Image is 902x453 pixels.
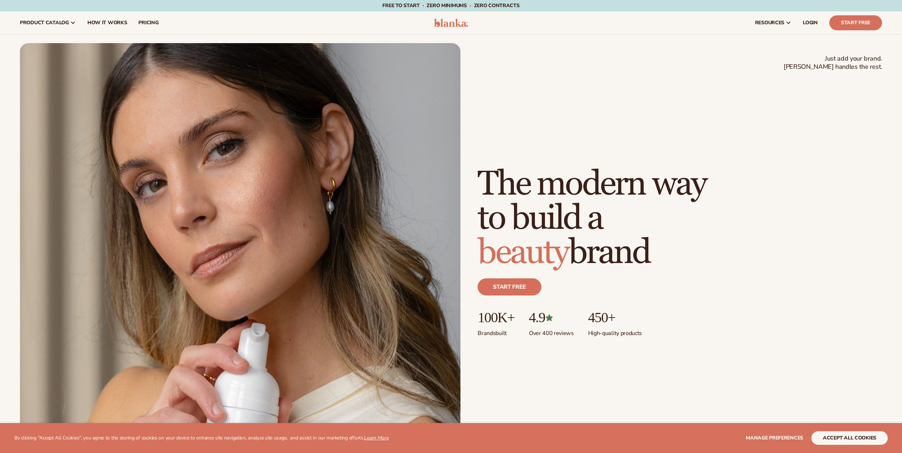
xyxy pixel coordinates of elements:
span: pricing [138,20,158,26]
a: Start Free [829,15,882,30]
p: 4.9 [529,310,574,325]
a: Learn More [364,434,388,441]
img: logo [434,19,468,27]
a: product catalog [14,11,82,34]
p: By clicking "Accept All Cookies", you agree to the storing of cookies on your device to enhance s... [14,435,389,441]
button: Manage preferences [746,431,803,445]
p: 450+ [588,310,642,325]
p: Brands built [478,325,514,337]
p: Over 400 reviews [529,325,574,337]
p: High-quality products [588,325,642,337]
button: accept all cookies [811,431,888,445]
p: 100K+ [478,310,514,325]
a: pricing [133,11,164,34]
span: resources [755,20,784,26]
a: LOGIN [797,11,824,34]
span: LOGIN [803,20,818,26]
span: Manage preferences [746,434,803,441]
span: Just add your brand. [PERSON_NAME] handles the rest. [784,55,882,71]
a: Start free [478,278,541,295]
a: resources [749,11,797,34]
span: How It Works [87,20,127,26]
span: Free to start · ZERO minimums · ZERO contracts [382,2,519,9]
span: beauty [478,232,568,273]
a: How It Works [82,11,133,34]
span: product catalog [20,20,69,26]
h1: The modern way to build a brand [478,167,706,270]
